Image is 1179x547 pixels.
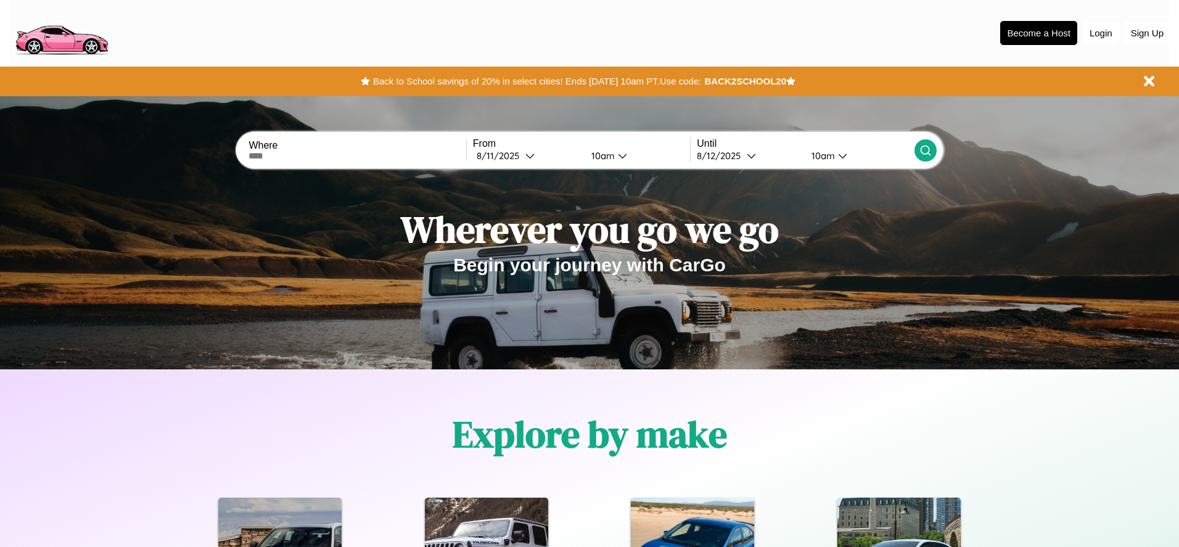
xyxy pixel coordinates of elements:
button: Login [1083,22,1119,44]
label: Until [697,138,914,149]
img: logo [9,6,113,58]
div: 10am [585,150,618,162]
div: 8 / 11 / 2025 [477,150,525,162]
button: 10am [581,149,690,162]
b: BACK2SCHOOL20 [704,76,786,86]
div: 8 / 12 / 2025 [697,150,747,162]
button: 10am [802,149,914,162]
button: 8/11/2025 [473,149,581,162]
label: From [473,138,690,149]
button: Back to School savings of 20% in select cities! Ends [DATE] 10am PT.Use code: [370,73,704,90]
button: Sign Up [1125,22,1170,44]
div: 10am [805,150,838,162]
button: Become a Host [1000,21,1077,45]
h1: Explore by make [453,409,727,459]
label: Where [249,140,466,151]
